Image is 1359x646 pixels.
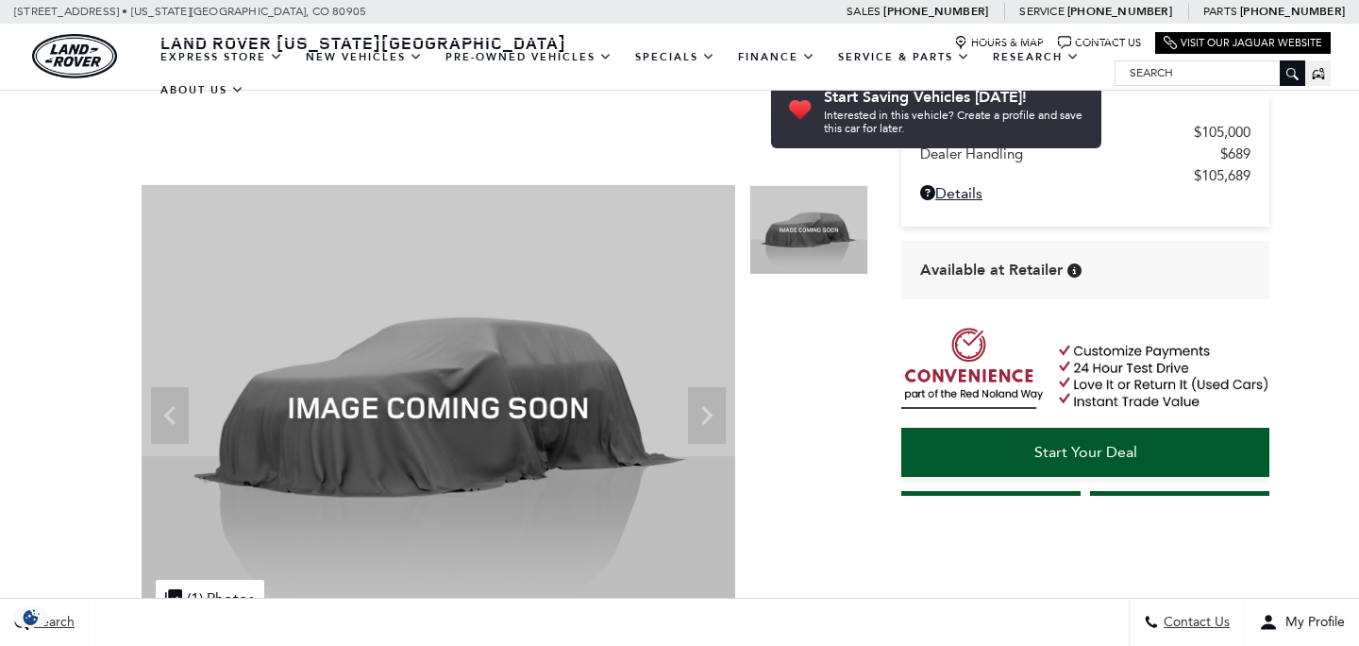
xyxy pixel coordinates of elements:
[149,74,256,107] a: About Us
[434,41,624,74] a: Pre-Owned Vehicles
[1194,167,1250,184] span: $105,689
[920,260,1063,280] span: Available at Retailer
[1067,4,1172,19] a: [PHONE_NUMBER]
[954,36,1044,50] a: Hours & Map
[901,491,1081,540] a: Instant Trade Value
[1159,615,1230,631] span: Contact Us
[9,607,53,627] img: Opt-Out Icon
[9,607,53,627] section: Click to Open Cookie Consent Modal
[920,184,1250,202] a: Details
[160,31,566,54] span: Land Rover [US_STATE][GEOGRAPHIC_DATA]
[920,124,1194,141] span: MSRP
[294,41,434,74] a: New Vehicles
[920,145,1220,162] span: Dealer Handling
[920,145,1250,162] a: Dealer Handling $689
[920,167,1250,184] a: $105,689
[1194,124,1250,141] span: $105,000
[149,41,1115,107] nav: Main Navigation
[1240,4,1345,19] a: [PHONE_NUMBER]
[1164,36,1322,50] a: Visit Our Jaguar Website
[920,124,1250,141] a: MSRP $105,000
[727,41,827,74] a: Finance
[981,41,1091,74] a: Research
[1278,615,1345,631] span: My Profile
[1067,263,1082,278] div: Vehicle is in stock and ready for immediate delivery. Due to demand, availability is subject to c...
[142,185,735,631] img: New 2025 Borasco Grey LAND ROVER Dynamic SE image 1
[149,31,578,54] a: Land Rover [US_STATE][GEOGRAPHIC_DATA]
[749,185,868,275] img: New 2025 Borasco Grey LAND ROVER Dynamic SE image 1
[901,428,1269,477] a: Start Your Deal
[847,5,881,18] span: Sales
[32,34,117,78] a: land-rover
[1058,36,1141,50] a: Contact Us
[156,580,264,617] div: (1) Photos
[1203,5,1237,18] span: Parts
[1019,5,1064,18] span: Service
[1220,145,1250,162] span: $689
[1116,61,1304,84] input: Search
[32,34,117,78] img: Land Rover
[827,41,981,74] a: Service & Parts
[883,4,988,19] a: [PHONE_NUMBER]
[149,41,294,74] a: EXPRESS STORE
[1090,491,1269,540] a: Schedule Test Drive
[1034,443,1137,461] span: Start Your Deal
[624,41,727,74] a: Specials
[1245,599,1359,646] button: Open user profile menu
[14,5,366,18] a: [STREET_ADDRESS] • [US_STATE][GEOGRAPHIC_DATA], CO 80905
